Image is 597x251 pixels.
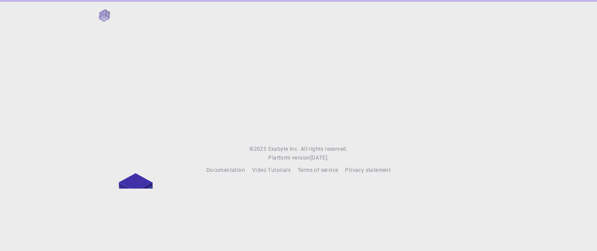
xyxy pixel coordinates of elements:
a: [DATE]. [310,153,329,162]
span: All rights reserved. [301,145,348,153]
span: [DATE] . [310,154,329,161]
a: Privacy statement [345,166,391,175]
span: © 2025 [249,145,268,153]
span: Video Tutorials [252,166,291,173]
span: Documentation [206,166,245,173]
a: Exabyte Inc. [268,145,299,153]
a: Video Tutorials [252,166,291,175]
a: Terms of service [298,166,338,175]
span: Exabyte Inc. [268,145,299,152]
a: Documentation [206,166,245,175]
span: Platform version [268,153,310,162]
span: Terms of service [298,166,338,173]
span: Privacy statement [345,166,391,173]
